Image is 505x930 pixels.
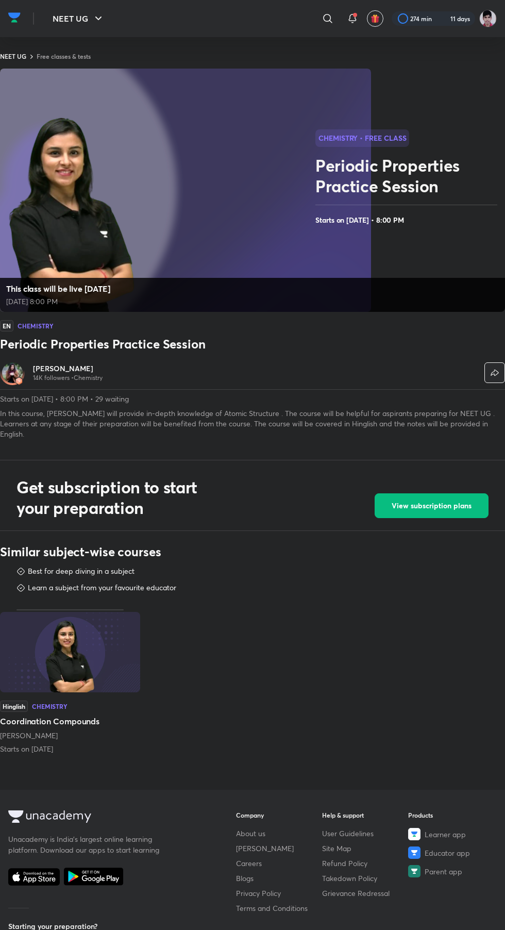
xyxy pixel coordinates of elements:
h2: Get subscription to start your preparation [16,477,228,518]
p: Unacademy is India’s largest online learning platform. Download our apps to start learning [8,834,163,855]
p: 14K followers • Chemistry [33,374,103,382]
span: View subscription plans [392,501,472,511]
img: Learner app [408,828,420,840]
p: [DATE] 8:00 PM [6,295,110,308]
a: Refund Policy [322,858,408,869]
a: Terms and Conditions [236,903,322,914]
p: Learn a subject from your favourite educator [28,583,176,593]
a: Privacy Policy [236,888,322,899]
img: streak [438,13,448,24]
img: badge [15,377,23,385]
button: avatar [367,10,383,27]
a: Site Map [322,843,408,854]
a: Free classes & tests [37,52,91,60]
button: NEET UG [46,8,111,29]
a: Company Logo [8,10,21,28]
h2: Periodic Properties Practice Session [315,155,501,196]
h6: Products [408,810,494,820]
h4: Chemistry [18,323,53,329]
h6: Help & support [322,810,408,820]
a: Takedown Policy [322,873,408,884]
a: User Guidelines [322,828,408,839]
a: Company Logo [8,810,207,825]
span: Learner app [425,829,466,840]
p: Best for deep diving in a subject [28,566,134,576]
a: Educator app [408,846,494,859]
img: Avatar [2,362,23,383]
a: Learner app [408,828,494,840]
img: Parent app [408,865,420,877]
h4: Starts on [DATE] • 8:00 PM [315,213,501,227]
img: avatar [371,14,380,23]
span: Parent app [425,866,462,877]
img: Company Logo [8,10,21,25]
a: [PERSON_NAME] [236,843,322,854]
button: View subscription plans [375,493,489,518]
img: Company Logo [8,810,91,823]
div: Chemistry [32,703,68,709]
h4: This class will be live [DATE] [6,282,110,295]
span: Educator app [425,848,470,858]
a: Blogs [236,873,322,884]
a: Parent app [408,865,494,877]
a: Careers [236,858,322,869]
img: Alok Mishra [479,10,497,27]
h6: Company [236,810,322,820]
span: Careers [236,858,262,869]
a: [PERSON_NAME] [33,363,103,374]
a: Grievance Redressal [322,888,408,899]
a: About us [236,828,322,839]
img: Educator app [408,846,420,859]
